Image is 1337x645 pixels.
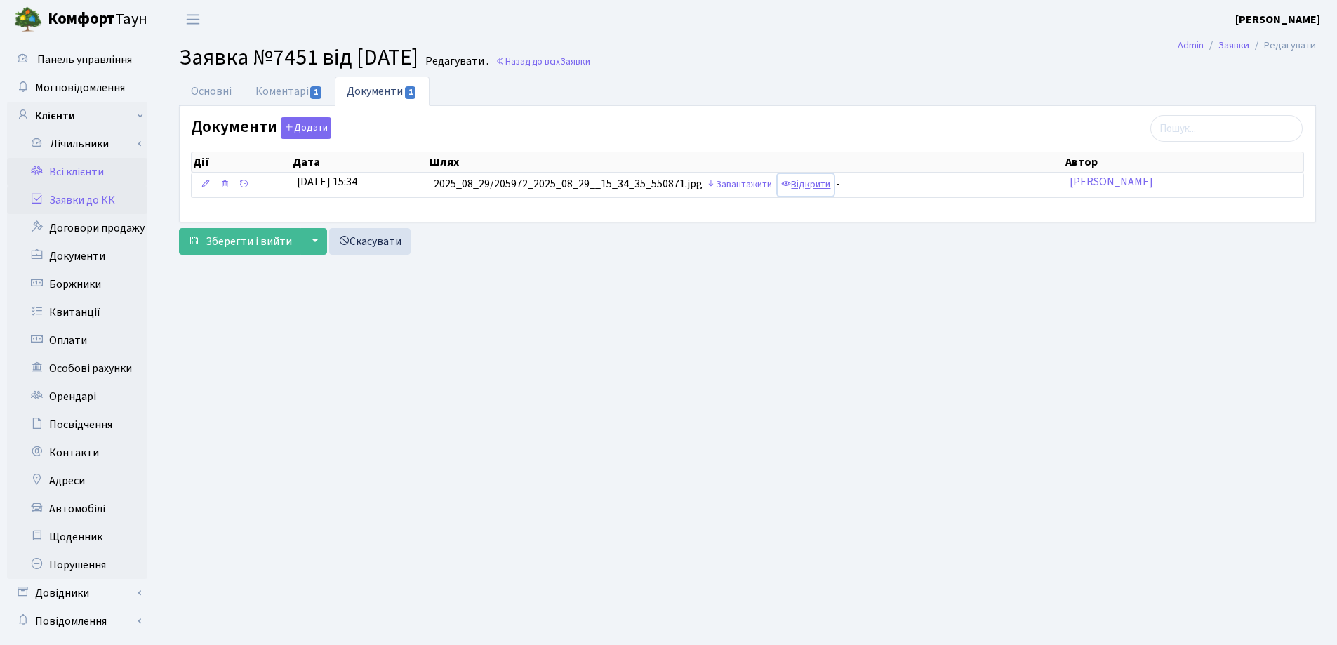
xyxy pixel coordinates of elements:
a: Документи [335,77,429,106]
li: Редагувати [1249,38,1316,53]
a: Відкрити [778,174,834,196]
a: Основні [179,77,244,106]
nav: breadcrumb [1157,31,1337,60]
th: Дата [291,152,429,172]
span: 1 [405,86,416,99]
th: Шлях [428,152,1063,172]
span: Таун [48,8,147,32]
th: Дії [192,152,291,172]
span: - [836,177,840,192]
a: Контакти [7,439,147,467]
th: Автор [1064,152,1303,172]
span: 1 [310,86,321,99]
a: Орендарі [7,383,147,411]
a: Мої повідомлення [7,74,147,102]
a: Додати [277,115,331,140]
a: Особові рахунки [7,354,147,383]
span: Зберегти і вийти [206,234,292,249]
a: Боржники [7,270,147,298]
a: Завантажити [703,174,776,196]
a: Документи [7,242,147,270]
a: Договори продажу [7,214,147,242]
span: Заявки [560,55,590,68]
a: Посвідчення [7,411,147,439]
a: Панель управління [7,46,147,74]
b: Комфорт [48,8,115,30]
a: [PERSON_NAME] [1235,11,1320,28]
img: logo.png [14,6,42,34]
span: Панель управління [37,52,132,67]
a: Порушення [7,551,147,579]
button: Документи [281,117,331,139]
a: Довідники [7,579,147,607]
small: Редагувати . [423,55,488,68]
a: Коментарі [244,77,335,106]
button: Переключити навігацію [175,8,211,31]
a: Заявки [1218,38,1249,53]
a: Лічильники [16,130,147,158]
a: Скасувати [329,228,411,255]
a: Адреси [7,467,147,495]
b: [PERSON_NAME] [1235,12,1320,27]
a: Оплати [7,326,147,354]
input: Пошук... [1150,115,1303,142]
a: Клієнти [7,102,147,130]
span: [DATE] 15:34 [297,174,357,189]
span: Мої повідомлення [35,80,125,95]
a: Всі клієнти [7,158,147,186]
a: Автомобілі [7,495,147,523]
a: Заявки до КК [7,186,147,214]
a: Admin [1178,38,1204,53]
a: Повідомлення [7,607,147,635]
a: Щоденник [7,523,147,551]
button: Зберегти і вийти [179,228,301,255]
label: Документи [191,117,331,139]
a: Квитанції [7,298,147,326]
span: Заявка №7451 від [DATE] [179,41,418,74]
a: [PERSON_NAME] [1070,174,1153,189]
td: 2025_08_29/205972_2025_08_29__15_34_35_550871.jpg [428,173,1063,197]
a: Назад до всіхЗаявки [495,55,590,68]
